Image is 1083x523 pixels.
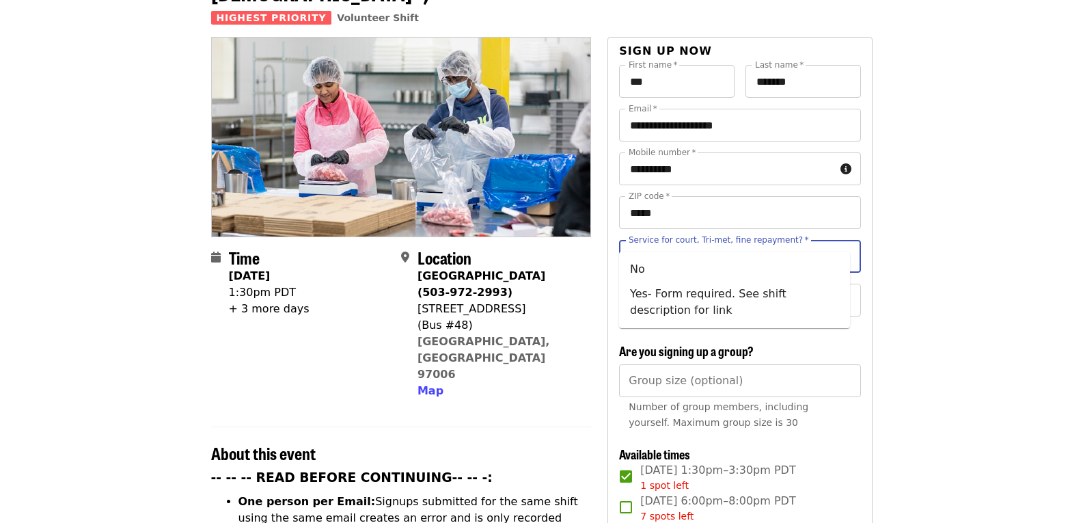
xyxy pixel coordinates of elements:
input: First name [619,65,735,98]
label: First name [629,61,678,69]
input: [object Object] [619,364,860,397]
strong: [GEOGRAPHIC_DATA] (503-972-2993) [417,269,545,299]
li: Yes- Form required. See shift description for link [619,282,850,323]
span: Location [417,245,471,269]
button: Close [837,247,856,266]
button: Map [417,383,443,399]
a: Volunteer Shift [337,12,419,23]
input: Last name [745,65,861,98]
strong: One person per Email: [238,495,376,508]
span: Highest Priority [211,11,332,25]
span: Available times [619,445,690,463]
label: ZIP code [629,192,670,200]
input: Email [619,109,860,142]
i: calendar icon [211,251,221,264]
i: circle-info icon [840,163,851,176]
div: [STREET_ADDRESS] [417,301,580,317]
input: Mobile number [619,152,834,185]
button: Clear [819,247,838,266]
div: 1:30pm PDT [229,284,310,301]
span: Time [229,245,260,269]
input: ZIP code [619,196,860,229]
i: map-marker-alt icon [401,251,409,264]
label: Last name [755,61,804,69]
span: [DATE] 1:30pm–3:30pm PDT [640,462,795,493]
li: No [619,257,850,282]
strong: [DATE] [229,269,271,282]
span: Map [417,384,443,397]
label: Mobile number [629,148,696,157]
span: Sign up now [619,44,712,57]
strong: -- -- -- READ BEFORE CONTINUING-- -- -: [211,470,493,485]
span: 7 spots left [640,511,694,522]
span: About this event [211,441,316,465]
label: Email [629,105,657,113]
div: + 3 more days [229,301,310,317]
a: [GEOGRAPHIC_DATA], [GEOGRAPHIC_DATA] 97006 [417,335,550,381]
span: Number of group members, including yourself. Maximum group size is 30 [629,401,808,428]
label: Service for court, Tri-met, fine repayment? [629,236,809,244]
span: Are you signing up a group? [619,342,754,360]
div: (Bus #48) [417,317,580,334]
span: 1 spot left [640,480,689,491]
img: July/Aug/Sept - Beaverton: Repack/Sort (age 10+) organized by Oregon Food Bank [212,38,591,236]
